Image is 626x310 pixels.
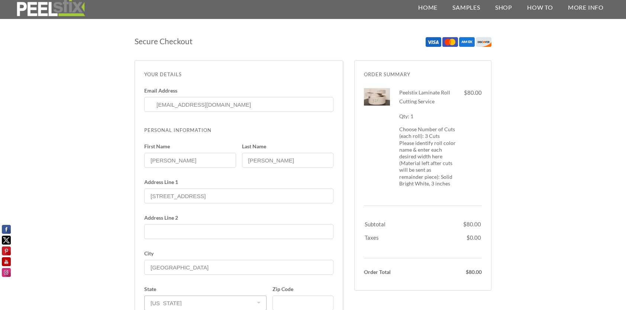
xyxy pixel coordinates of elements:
[242,144,334,149] span: Last Name
[135,37,343,46] div: Secure Checkout
[463,229,481,248] td: $0.00
[365,216,462,229] td: Subtotal
[144,70,333,79] span: Your Details
[456,88,482,97] div: $80.00
[463,216,481,229] td: $80.00
[144,153,236,168] input: First Name
[144,180,333,185] span: Address Line 1
[365,229,462,248] td: Taxes
[399,126,456,139] div: Choose Number of Cuts (each roll): 3 Cuts
[144,126,212,135] div: Personal Information
[144,88,333,93] span: Email Address
[426,268,482,277] div: $80.00
[399,140,456,187] div: Please identify roll color name & enter each desired width here (Material left after cuts will be...
[144,251,333,256] span: City
[364,268,420,277] div: Order Total
[144,215,333,220] span: Address Line 2
[399,112,456,121] div: Qty: 1
[272,287,333,292] span: Zip Code
[144,287,267,292] span: State
[242,153,334,168] input: Last Name
[364,70,482,79] div: Order Summary
[144,260,333,275] input: City
[144,188,333,203] input: Address Line 1
[399,89,450,104] span: Peelstix Laminate Roll Cutting Service
[144,144,236,149] span: First Name
[144,224,333,239] input: Address Line 2
[151,97,327,112] input: Email Address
